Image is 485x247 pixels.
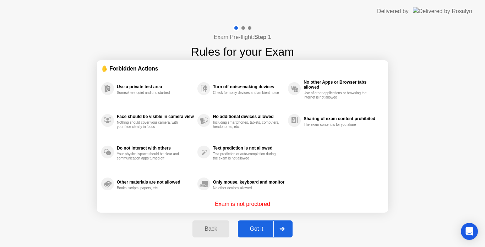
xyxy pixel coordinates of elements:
[117,186,184,190] div: Books, scripts, papers, etc
[213,146,284,151] div: Text prediction is not allowed
[254,34,271,40] b: Step 1
[377,7,409,16] div: Delivered by
[304,116,380,121] div: Sharing of exam content prohibited
[192,220,229,237] button: Back
[213,152,280,161] div: Text prediction or auto-completion during the exam is not allowed
[213,180,284,185] div: Only mouse, keyboard and monitor
[461,223,478,240] div: Open Intercom Messenger
[117,152,184,161] div: Your physical space should be clear and communication apps turned off
[240,226,273,232] div: Got it
[413,7,472,15] img: Delivered by Rosalyn
[117,146,194,151] div: Do not interact with others
[213,186,280,190] div: No other devices allowed
[304,80,380,90] div: No other Apps or Browser tabs allowed
[213,114,284,119] div: No additional devices allowed
[117,180,194,185] div: Other materials are not allowed
[304,123,371,127] div: The exam content is for you alone
[191,43,294,60] h1: Rules for your Exam
[117,120,184,129] div: Nothing should cover your camera, with your face clearly in focus
[213,91,280,95] div: Check for noisy devices and ambient noise
[304,91,371,100] div: Use of other applications or browsing the internet is not allowed
[213,120,280,129] div: Including smartphones, tablets, computers, headphones, etc.
[117,84,194,89] div: Use a private test area
[214,33,271,41] h4: Exam Pre-flight:
[215,200,270,208] p: Exam is not proctored
[101,64,384,73] div: ✋ Forbidden Actions
[195,226,227,232] div: Back
[117,91,184,95] div: Somewhere quiet and undisturbed
[238,220,293,237] button: Got it
[117,114,194,119] div: Face should be visible in camera view
[213,84,284,89] div: Turn off noise-making devices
